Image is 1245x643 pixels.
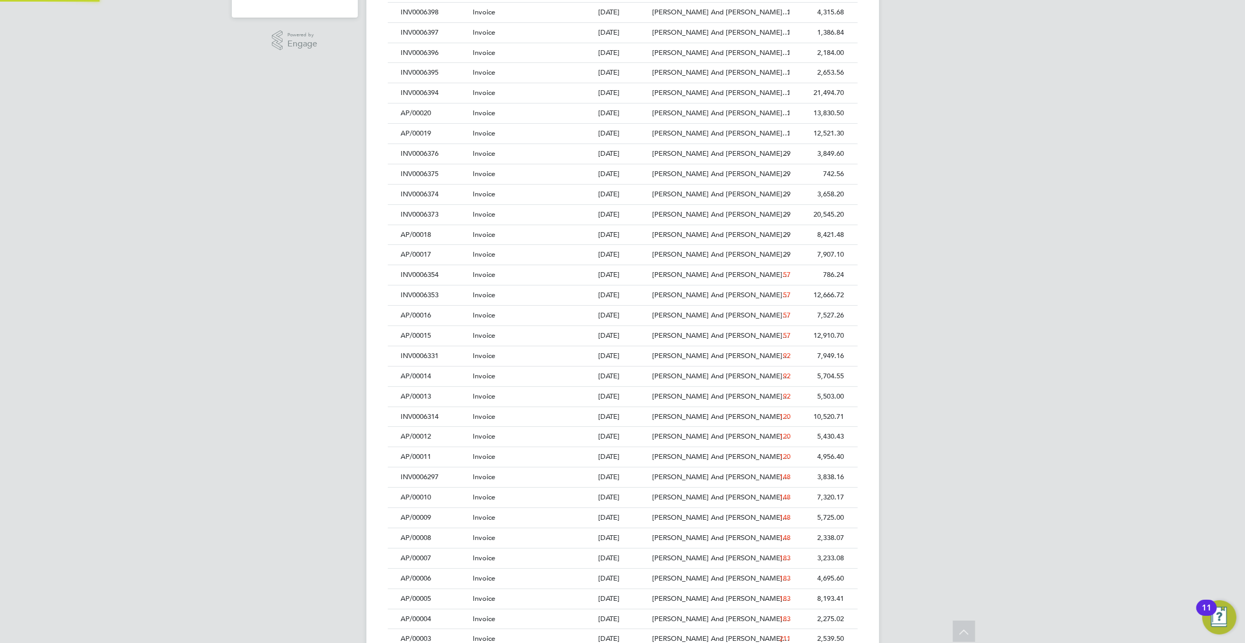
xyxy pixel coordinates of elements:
div: 4,956.40 [793,447,847,467]
span: Invoice [473,331,495,340]
div: 11 [1202,608,1211,622]
div: [DATE] [596,306,649,326]
div: 21,494.70 [793,83,847,103]
span: 148 [779,493,790,502]
div: 5,725.00 [793,508,847,528]
span: 29 [783,169,790,178]
span: [PERSON_NAME] And [PERSON_NAME]… [652,614,789,623]
div: [DATE] [596,387,649,407]
div: 10,520.71 [793,407,847,427]
span: [PERSON_NAME] And [PERSON_NAME]… [652,351,789,360]
div: [DATE] [596,124,649,144]
span: [PERSON_NAME] And [PERSON_NAME]… [652,472,789,481]
div: 2,184.00 [793,43,847,63]
span: Invoice [473,513,495,522]
div: AP/00004 [398,609,470,629]
span: Invoice [473,392,495,401]
div: [DATE] [596,488,649,507]
div: INV0006331 [398,346,470,366]
span: 57 [783,311,790,320]
div: 2,653.56 [793,63,847,83]
span: [PERSON_NAME] And [PERSON_NAME]… [652,129,789,138]
span: 1 [787,108,790,117]
div: [DATE] [596,589,649,609]
span: Invoice [473,493,495,502]
div: [DATE] [596,23,649,43]
span: Invoice [473,634,495,643]
span: 183 [779,594,790,603]
div: INV0006375 [398,164,470,184]
div: 2,338.07 [793,528,847,548]
div: 12,910.70 [793,326,847,346]
div: [DATE] [596,245,649,265]
div: [DATE] [596,467,649,487]
div: [DATE] [596,508,649,528]
div: 786.24 [793,265,847,285]
div: 3,658.20 [793,185,847,204]
div: INV0006396 [398,43,470,63]
div: 4,315.68 [793,3,847,22]
span: [PERSON_NAME] And [PERSON_NAME]… [652,331,789,340]
span: [PERSON_NAME] And [PERSON_NAME]… [652,210,789,219]
div: INV0006297 [398,467,470,487]
div: 7,949.16 [793,346,847,366]
span: 29 [783,210,790,219]
span: [PERSON_NAME] And [PERSON_NAME]… [652,533,789,542]
div: 5,704.55 [793,367,847,386]
span: Invoice [473,149,495,158]
span: 148 [779,513,790,522]
div: [DATE] [596,104,649,123]
span: [PERSON_NAME] And [PERSON_NAME]… [652,311,789,320]
div: INV0006374 [398,185,470,204]
div: [DATE] [596,447,649,467]
div: [DATE] [596,326,649,346]
div: AP/00017 [398,245,470,265]
span: Invoice [473,189,495,199]
span: Invoice [473,290,495,299]
span: [PERSON_NAME] And [PERSON_NAME]… [652,189,789,199]
span: Invoice [473,48,495,57]
span: 1 [787,129,790,138]
span: [PERSON_NAME] And [PERSON_NAME]… [652,392,789,401]
span: 29 [783,189,790,199]
div: AP/00015 [398,326,470,346]
div: AP/00006 [398,569,470,589]
span: [PERSON_NAME] And [PERSON_NAME]… [652,594,789,603]
span: Invoice [473,452,495,461]
div: AP/00014 [398,367,470,386]
span: 29 [783,230,790,239]
div: AP/00007 [398,549,470,568]
div: INV0006373 [398,205,470,225]
span: Invoice [473,412,495,421]
div: 7,320.17 [793,488,847,507]
span: 1 [787,68,790,77]
span: [PERSON_NAME] And [PERSON_NAME]… [652,493,789,502]
span: 57 [783,270,790,279]
div: AP/00008 [398,528,470,548]
span: [PERSON_NAME] And [PERSON_NAME]… [652,108,789,117]
div: [DATE] [596,83,649,103]
div: [DATE] [596,63,649,83]
span: [PERSON_NAME] And [PERSON_NAME]… [652,432,789,441]
div: [DATE] [596,407,649,427]
span: Invoice [473,553,495,562]
span: 183 [779,574,790,583]
span: 120 [779,432,790,441]
div: INV0006397 [398,23,470,43]
span: Powered by [287,30,317,39]
div: [DATE] [596,185,649,204]
span: [PERSON_NAME] And [PERSON_NAME]… [652,169,789,178]
div: INV0006376 [398,144,470,164]
div: 5,503.00 [793,387,847,407]
div: 12,666.72 [793,285,847,305]
span: Invoice [473,371,495,380]
span: [PERSON_NAME] And [PERSON_NAME]… [652,28,789,37]
span: Invoice [473,614,495,623]
span: [PERSON_NAME] And [PERSON_NAME]… [652,634,789,643]
span: 57 [783,290,790,299]
div: INV0006398 [398,3,470,22]
span: Invoice [473,230,495,239]
span: 92 [783,392,790,401]
div: AP/00018 [398,225,470,245]
div: [DATE] [596,346,649,366]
